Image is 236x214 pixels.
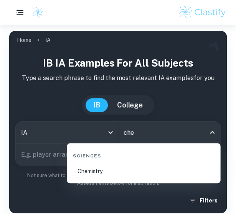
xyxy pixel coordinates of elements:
div: IA [16,122,118,143]
h1: IB IA examples for all subjects [15,55,221,70]
button: College [109,98,150,112]
p: Type a search phrase to find the most relevant IA examples for you [15,74,221,83]
li: Chemistry [70,162,217,180]
button: Filters [187,194,221,207]
button: Close [207,127,218,138]
a: Clastify logo [28,7,44,18]
p: Not sure what to search for? You can always look through our example Internal Assessments below f... [15,172,221,187]
input: E.g. player arrangements, enthalpy of combustion, analysis of a big city... [16,144,199,165]
div: Sciences [70,146,217,162]
img: profile cover [9,31,227,213]
a: Home [17,35,31,45]
p: IA [45,36,51,44]
button: IB [86,98,108,112]
img: Clastify logo [178,5,227,20]
img: Clastify logo [32,7,44,18]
